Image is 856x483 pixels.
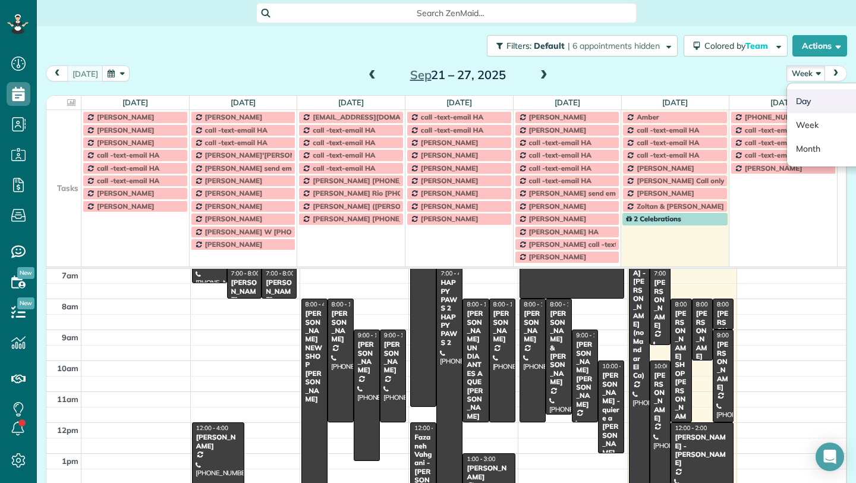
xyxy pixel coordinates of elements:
div: [PERSON_NAME] NEW SHOP [PERSON_NAME] [305,309,324,403]
div: [PERSON_NAME] [493,309,512,344]
span: Sep [410,67,432,82]
span: [PERSON_NAME] [421,138,479,147]
span: call -text-email HA [313,164,375,172]
span: [PHONE_NUMBER] [745,112,808,121]
span: call -text-email HA [313,150,375,159]
span: New [17,267,34,279]
span: 8:00 - 11:45 [550,300,582,308]
span: 7:00 - 8:00 [266,269,294,277]
button: Colored byTeam [684,35,788,57]
a: [DATE] [231,98,256,107]
a: [DATE] [122,98,148,107]
span: 8:00 - 12:00 [332,300,364,308]
span: [PERSON_NAME] Call only [637,176,724,185]
span: [PERSON_NAME] [421,164,479,172]
span: 12pm [57,425,78,435]
button: next [824,65,847,81]
span: [PERSON_NAME] [421,176,479,185]
span: 9:00 - 12:00 [576,331,608,339]
span: call -text-email HA [313,126,375,134]
span: [PERSON_NAME] [205,240,263,249]
span: 8am [62,302,78,311]
div: [PERSON_NAME] [653,371,667,422]
span: call -text-email HA [529,164,591,172]
span: call -text-email HA [745,138,807,147]
span: [PERSON_NAME] [529,112,587,121]
span: 7am [62,271,78,280]
span: call -text-email HA [97,150,159,159]
span: 9:00 - 1:15 [358,331,386,339]
span: 8:00 - 9:00 [717,300,745,308]
span: 12:00 - 2:00 [414,424,446,432]
span: 9:00 - 12:00 [384,331,416,339]
div: [PERSON_NAME] [523,309,542,344]
div: [PERSON_NAME] [716,340,730,391]
span: [PERSON_NAME] [PHONE_NUMBER] [313,176,435,185]
span: 10:00 - 2:00 [654,362,686,370]
span: 2 Celebrations [626,214,681,223]
div: [PERSON_NAME] [466,464,511,481]
span: call -text-email HA [313,138,375,147]
button: prev [46,65,68,81]
span: 8:00 - 12:00 [493,300,525,308]
span: call -text-email HA [97,176,159,185]
span: Amber [637,112,659,121]
div: [PERSON_NAME] [PERSON_NAME] [575,340,594,409]
span: 11am [57,394,78,404]
button: Filters: Default | 6 appointments hidden [487,35,678,57]
span: Zoltan & [PERSON_NAME] [PERSON_NAME] [637,202,783,211]
span: [PERSON_NAME] HA [529,227,599,236]
span: [PERSON_NAME] send email ofer [205,164,315,172]
span: 1:00 - 3:00 [467,455,495,463]
span: [PERSON_NAME] [PHONE_NUMBER] [313,214,435,223]
span: [PERSON_NAME] [529,252,587,261]
span: [PERSON_NAME] [421,214,479,223]
a: [DATE] [770,98,796,107]
span: 7:00 - 4:00 [440,269,469,277]
span: [PERSON_NAME] [421,150,479,159]
span: call -text-email HA [637,126,699,134]
span: 12:00 - 2:00 [675,424,707,432]
div: [DEMOGRAPHIC_DATA] - [PERSON_NAME] (no Mandar El Ca) [632,209,646,380]
span: call -text-email HA [529,138,591,147]
button: Actions [792,35,847,57]
span: 8:00 - 12:00 [467,300,499,308]
span: call -text-email HA [745,150,807,159]
span: call -text-email HA [529,176,591,185]
div: [PERSON_NAME] UN DIA ANTES A QUE [PERSON_NAME] [466,309,485,421]
span: [PERSON_NAME] Rio [PHONE_NUMBER] [313,189,448,197]
span: call -text-email HA [205,126,267,134]
div: [PERSON_NAME] [653,278,667,330]
div: [PERSON_NAME] [331,309,350,344]
div: [PERSON_NAME] [695,309,709,360]
span: 10:00 - 1:00 [602,362,634,370]
span: [PERSON_NAME] [421,202,479,211]
span: Team [745,40,770,51]
a: [DATE] [338,98,364,107]
span: call -text-email HA [421,112,483,121]
div: Open Intercom Messenger [816,443,844,471]
span: [PERSON_NAME] ([PERSON_NAME]) [313,202,435,211]
span: [PERSON_NAME] [205,176,263,185]
div: [PERSON_NAME] [265,278,293,304]
a: [DATE] [446,98,472,107]
span: [PERSON_NAME] [529,126,587,134]
a: Filters: Default | 6 appointments hidden [481,35,678,57]
span: Default [534,40,565,51]
span: 10am [57,363,78,373]
span: [PERSON_NAME] send email offer [529,189,641,197]
div: [PERSON_NAME] SHOP [PERSON_NAME] Shop [674,309,688,446]
span: [PERSON_NAME] [205,202,263,211]
span: [PERSON_NAME] [529,214,587,223]
span: [PERSON_NAME] [97,189,155,197]
span: 8:00 - 12:00 [675,300,707,308]
span: 7:00 - 8:00 [231,269,260,277]
span: | 6 appointments hidden [568,40,660,51]
span: [PERSON_NAME] [205,112,263,121]
span: call -text-email HA [529,150,591,159]
span: [PERSON_NAME] [97,138,155,147]
span: [PERSON_NAME] W [PHONE_NUMBER] call [205,227,350,236]
span: [PERSON_NAME] call -text-email [529,240,638,249]
span: call -text-email HA [97,164,159,172]
div: [PERSON_NAME] AND [PERSON_NAME] [716,309,730,429]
